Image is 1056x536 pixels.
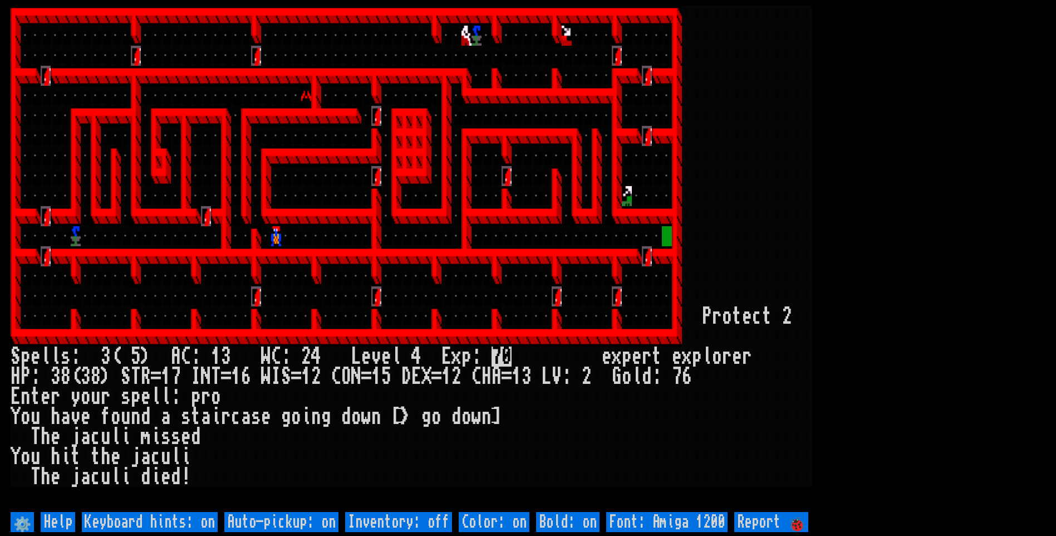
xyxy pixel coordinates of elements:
div: o [431,407,441,427]
div: : [31,367,41,387]
div: l [111,427,121,447]
div: i [121,467,131,487]
div: p [692,347,702,367]
div: l [111,467,121,487]
div: : [652,367,662,387]
div: ] [492,407,502,427]
div: N [201,367,211,387]
div: p [622,347,632,367]
div: u [121,407,131,427]
div: T [131,367,141,387]
div: l [41,347,51,367]
div: s [121,387,131,407]
div: 2 [451,367,461,387]
div: h [101,447,111,467]
div: Y [11,407,21,427]
div: o [722,306,732,327]
div: r [642,347,652,367]
div: r [51,387,61,407]
div: a [141,447,151,467]
input: Auto-pickup: on [224,512,338,532]
div: d [642,367,652,387]
div: ! [181,467,191,487]
div: o [21,447,31,467]
div: l [171,447,181,467]
div: E [411,367,421,387]
input: Keyboard hints: on [82,512,218,532]
div: Y [11,447,21,467]
div: D [401,367,411,387]
div: W [261,347,271,367]
div: t [652,347,662,367]
div: 5 [131,347,141,367]
div: e [602,347,612,367]
div: j [71,427,81,447]
div: s [181,407,191,427]
div: c [752,306,762,327]
input: Bold: on [536,512,600,532]
input: Inventory: off [345,512,452,532]
div: H [11,367,21,387]
div: i [151,427,161,447]
div: P [702,306,712,327]
div: o [351,407,361,427]
div: L [351,347,361,367]
div: r [712,306,722,327]
input: Help [41,512,75,532]
div: h [41,427,51,447]
div: w [361,407,371,427]
div: 1 [371,367,381,387]
div: c [151,447,161,467]
div: l [702,347,712,367]
div: g [421,407,431,427]
div: v [71,407,81,427]
div: w [471,407,482,427]
mark: 0 [502,347,512,367]
div: r [221,407,231,427]
div: x [612,347,622,367]
div: i [61,447,71,467]
div: = [431,367,441,387]
div: d [141,407,151,427]
div: i [301,407,311,427]
div: r [722,347,732,367]
div: e [742,306,752,327]
div: ) [101,367,111,387]
div: v [371,347,381,367]
div: i [181,447,191,467]
div: i [211,407,221,427]
div: e [261,407,271,427]
div: s [161,427,171,447]
div: N [351,367,361,387]
div: 1 [231,367,241,387]
input: Report 🐞 [734,512,808,532]
div: O [341,367,351,387]
div: H [482,367,492,387]
div: o [622,367,632,387]
div: t [71,447,81,467]
div: 3 [101,347,111,367]
div: [ [391,407,401,427]
div: T [211,367,221,387]
div: a [61,407,71,427]
div: 3 [51,367,61,387]
div: j [131,447,141,467]
div: e [111,447,121,467]
div: c [231,407,241,427]
div: a [81,467,91,487]
div: h [51,447,61,467]
div: c [91,427,101,447]
div: T [31,467,41,487]
div: n [131,407,141,427]
div: 1 [512,367,522,387]
div: C [181,347,191,367]
div: G [612,367,622,387]
div: e [41,387,51,407]
div: e [181,427,191,447]
div: e [141,387,151,407]
div: l [632,367,642,387]
div: e [51,467,61,487]
div: s [251,407,261,427]
div: t [762,306,772,327]
div: c [91,467,101,487]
